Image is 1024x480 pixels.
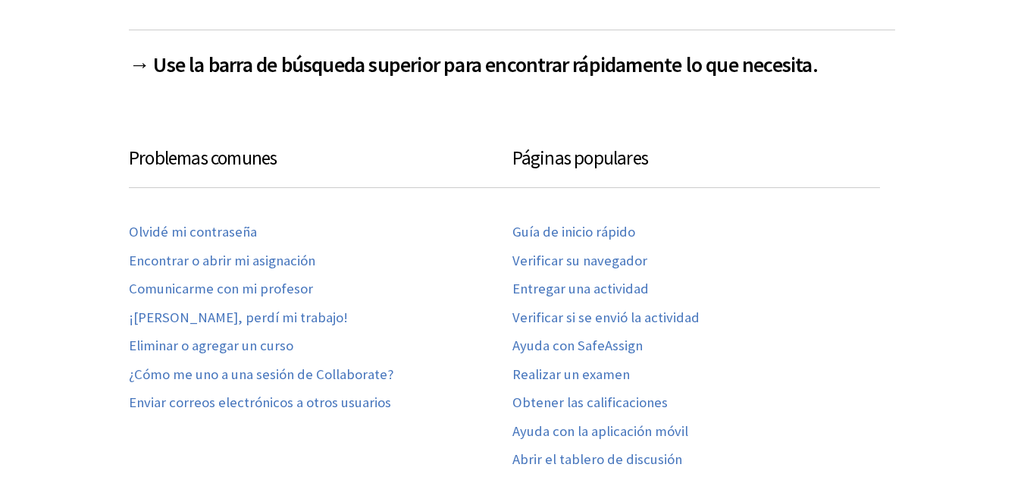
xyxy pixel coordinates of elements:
a: Comunicarme con mi profesor [129,281,313,298]
h2: → Use la barra de búsqueda superior para encontrar rápidamente lo que necesita. [129,30,895,80]
a: Olvidé mi contraseña [129,224,257,241]
a: Verificar su navegador [512,253,647,270]
a: Eliminar o agregar un curso [129,337,293,355]
h3: Páginas populares [512,144,881,189]
a: Enviar correos electrónicos a otros usuarios [129,394,391,412]
a: ¿Cómo me uno a una sesión de Collaborate? [129,366,393,384]
a: Abrir el tablero de discusión [512,451,682,469]
h3: Problemas comunes [129,144,512,189]
a: Guía de inicio rápido [512,224,635,241]
a: ¡[PERSON_NAME], perdí mi trabajo! [129,309,348,327]
a: Obtener las calificaciones [512,394,668,412]
a: Realizar un examen [512,366,630,384]
a: Ayuda con la aplicación móvil [512,423,688,441]
a: Entregar una actividad [512,281,649,298]
a: Encontrar o abrir mi asignación [129,253,315,270]
a: Verificar si se envió la actividad [512,309,700,327]
a: Ayuda con SafeAssign [512,337,643,355]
